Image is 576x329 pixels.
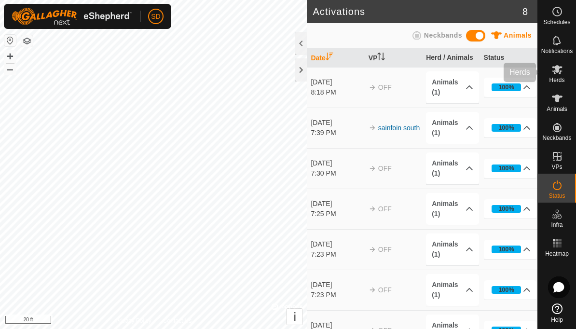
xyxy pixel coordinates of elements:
[151,12,160,22] span: SD
[498,285,514,294] div: 100%
[311,290,364,300] div: 7:23 PM
[492,246,521,253] div: 100%
[422,49,480,68] th: Herd / Animals
[4,51,16,62] button: +
[311,158,364,168] div: [DATE]
[426,274,479,306] p-accordion-header: Animals (1)
[311,239,364,249] div: [DATE]
[311,168,364,178] div: 7:30 PM
[549,77,564,83] span: Herds
[369,124,376,132] img: arrow
[311,249,364,260] div: 7:23 PM
[369,205,376,213] img: arrow
[378,286,392,294] span: OFF
[492,205,521,213] div: 100%
[4,63,16,75] button: –
[369,246,376,253] img: arrow
[542,135,571,141] span: Neckbands
[287,309,302,325] button: i
[484,280,537,300] p-accordion-header: 100%
[498,245,514,254] div: 100%
[498,164,514,173] div: 100%
[484,118,537,137] p-accordion-header: 100%
[311,209,364,219] div: 7:25 PM
[551,222,562,228] span: Infra
[522,4,528,19] span: 8
[4,35,16,46] button: Reset Map
[484,240,537,259] p-accordion-header: 100%
[484,78,537,97] p-accordion-header: 100%
[426,112,479,144] p-accordion-header: Animals (1)
[369,286,376,294] img: arrow
[498,82,514,92] div: 100%
[480,49,537,68] th: Status
[307,49,364,68] th: Date
[504,31,532,39] span: Animals
[311,118,364,128] div: [DATE]
[538,300,576,327] a: Help
[378,205,392,213] span: OFF
[551,164,562,170] span: VPs
[365,49,422,68] th: VP
[21,35,33,47] button: Map Layers
[311,128,364,138] div: 7:39 PM
[326,54,333,62] p-sorticon: Activate to sort
[378,246,392,253] span: OFF
[378,164,392,172] span: OFF
[551,317,563,323] span: Help
[547,106,567,112] span: Animals
[313,6,522,17] h2: Activations
[311,280,364,290] div: [DATE]
[311,77,364,87] div: [DATE]
[426,152,479,184] p-accordion-header: Animals (1)
[369,83,376,91] img: arrow
[545,251,569,257] span: Heatmap
[549,193,565,199] span: Status
[115,316,151,325] a: Privacy Policy
[293,310,297,323] span: i
[492,124,521,132] div: 100%
[12,8,132,25] img: Gallagher Logo
[311,87,364,97] div: 8:18 PM
[492,164,521,172] div: 100%
[426,71,479,103] p-accordion-header: Animals (1)
[378,124,420,132] a: sainfoin south
[311,199,364,209] div: [DATE]
[484,159,537,178] p-accordion-header: 100%
[426,193,479,225] p-accordion-header: Animals (1)
[369,164,376,172] img: arrow
[378,83,392,91] span: OFF
[543,19,570,25] span: Schedules
[498,204,514,213] div: 100%
[541,48,573,54] span: Notifications
[377,54,385,62] p-sorticon: Activate to sort
[163,316,192,325] a: Contact Us
[426,233,479,265] p-accordion-header: Animals (1)
[424,31,462,39] span: Neckbands
[492,83,521,91] div: 100%
[484,199,537,219] p-accordion-header: 100%
[498,123,514,132] div: 100%
[492,286,521,294] div: 100%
